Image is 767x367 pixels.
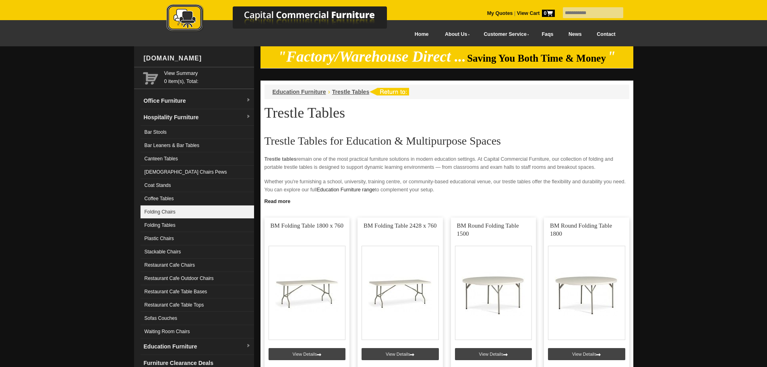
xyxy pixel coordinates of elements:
[265,178,629,194] p: Whether you're furnishing a school, university, training centre, or community-based educational v...
[144,4,426,36] a: Capital Commercial Furniture Logo
[265,155,629,171] p: remain one of the most practical furniture solutions in modern education settings. At Capital Com...
[328,88,330,96] li: ›
[487,10,513,16] a: My Quotes
[589,25,623,44] a: Contact
[141,232,254,245] a: Plastic Chairs
[260,195,633,205] a: Click to read more
[246,98,251,103] img: dropdown
[141,192,254,205] a: Coffee Tables
[534,25,561,44] a: Faqs
[436,25,475,44] a: About Us
[561,25,589,44] a: News
[141,259,254,272] a: Restaurant Cafe Chairs
[141,272,254,285] a: Restaurant Cafe Outdoor Chairs
[144,4,426,33] img: Capital Commercial Furniture Logo
[517,10,555,16] strong: View Cart
[246,114,251,119] img: dropdown
[141,166,254,179] a: [DEMOGRAPHIC_DATA] Chairs Pews
[607,48,616,65] em: "
[141,152,254,166] a: Canteen Tables
[369,88,409,95] img: return to
[141,109,254,126] a: Hospitality Furnituredropdown
[332,89,369,95] a: Trestle Tables
[542,10,555,17] span: 0
[278,48,466,65] em: "Factory/Warehouse Direct ...
[515,10,554,16] a: View Cart0
[141,205,254,219] a: Folding Chairs
[141,139,254,152] a: Bar Leaners & Bar Tables
[141,126,254,139] a: Bar Stools
[141,219,254,232] a: Folding Tables
[141,245,254,259] a: Stackable Chairs
[467,53,606,64] span: Saving You Both Time & Money
[141,285,254,299] a: Restaurant Cafe Table Bases
[164,69,251,77] a: View Summary
[475,25,534,44] a: Customer Service
[141,299,254,312] a: Restaurant Cafe Table Tops
[265,156,297,162] strong: Trestle tables
[141,312,254,325] a: Sofas Couches
[141,46,254,70] div: [DOMAIN_NAME]
[164,69,251,84] span: 0 item(s), Total:
[265,135,629,147] h2: Trestle Tables for Education & Multipurpose Spaces
[141,93,254,109] a: Office Furnituredropdown
[317,187,375,193] a: Education Furniture range
[141,325,254,338] a: Waiting Room Chairs
[265,105,629,120] h1: Trestle Tables
[141,179,254,192] a: Coat Stands
[246,344,251,348] img: dropdown
[141,338,254,355] a: Education Furnituredropdown
[273,89,326,95] a: Education Furniture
